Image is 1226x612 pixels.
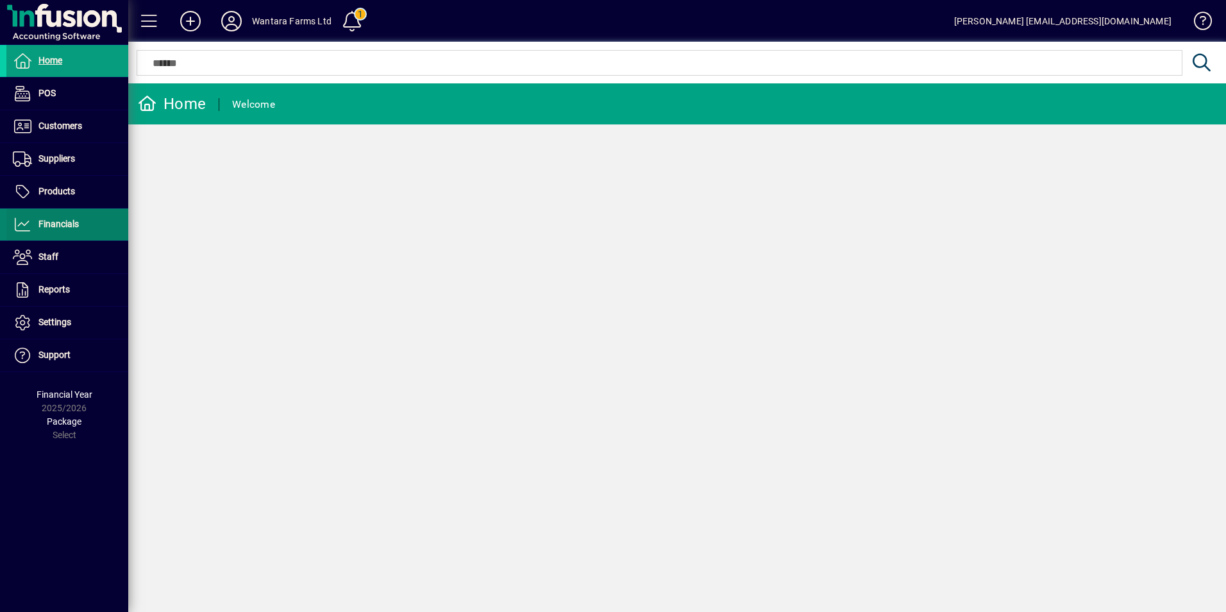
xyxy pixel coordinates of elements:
span: Reports [38,284,70,294]
a: Financials [6,208,128,241]
span: Package [47,416,81,427]
a: Customers [6,110,128,142]
span: Customers [38,121,82,131]
a: Knowledge Base [1184,3,1210,44]
span: Financials [38,219,79,229]
a: Support [6,339,128,371]
span: Products [38,186,75,196]
a: Settings [6,307,128,339]
a: Suppliers [6,143,128,175]
span: Financial Year [37,389,92,400]
div: [PERSON_NAME] [EMAIL_ADDRESS][DOMAIN_NAME] [954,11,1171,31]
button: Profile [211,10,252,33]
span: Settings [38,317,71,327]
span: Home [38,55,62,65]
span: POS [38,88,56,98]
div: Wantara Farms Ltd [252,11,332,31]
a: Staff [6,241,128,273]
button: Add [170,10,211,33]
span: Staff [38,251,58,262]
a: Reports [6,274,128,306]
span: Support [38,350,71,360]
a: POS [6,78,128,110]
div: Home [138,94,206,114]
div: Welcome [232,94,275,115]
span: Suppliers [38,153,75,164]
a: Products [6,176,128,208]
